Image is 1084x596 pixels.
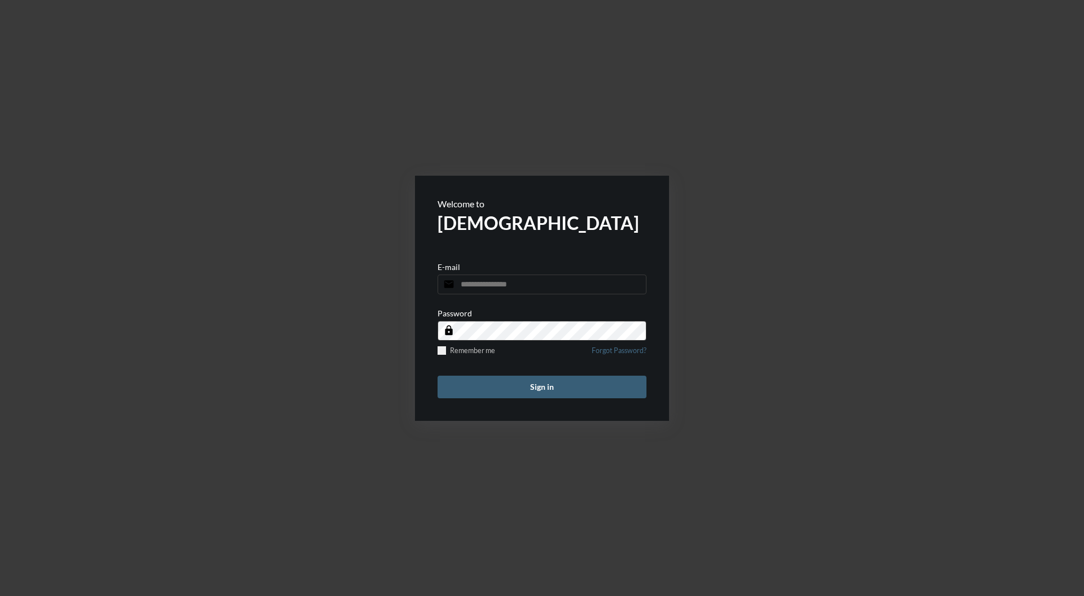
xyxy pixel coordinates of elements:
label: Remember me [438,346,495,355]
a: Forgot Password? [592,346,646,362]
p: Welcome to [438,198,646,209]
p: Password [438,308,472,318]
h2: [DEMOGRAPHIC_DATA] [438,212,646,234]
button: Sign in [438,376,646,398]
p: E-mail [438,262,460,272]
